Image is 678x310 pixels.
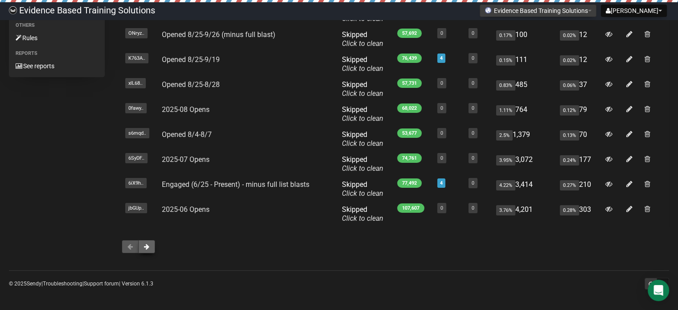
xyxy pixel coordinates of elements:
a: 0 [472,205,474,211]
a: Click to clean [342,64,383,73]
span: 57,731 [397,79,422,88]
td: 79 [556,102,601,127]
td: 303 [556,202,601,227]
span: Skipped [342,205,383,223]
td: 3,414 [493,177,556,202]
a: 0 [472,180,474,186]
a: 0 [440,30,443,36]
span: 6SyDF.. [125,153,148,163]
a: Click to clean [342,189,383,198]
span: 0.02% [560,55,579,66]
a: 4 [440,180,443,186]
span: 0.15% [496,55,515,66]
span: Skipped [342,80,383,98]
a: Opened 8/25-9/19 [162,55,220,64]
a: 2025-06 Opens [162,205,210,214]
p: © 2025 | | | Version 6.1.3 [9,279,153,289]
img: favicons [485,7,492,14]
a: 0 [472,80,474,86]
span: K763A.. [125,53,148,63]
td: 37 [556,77,601,102]
a: Opened 8/25-9/26 (minus full blast) [162,30,275,39]
li: Reports [9,48,105,59]
div: Open Intercom Messenger [648,280,669,301]
span: Skipped [342,105,383,123]
a: Engaged (6/25 - Present) - minus full list blasts [162,180,309,189]
span: Skipped [342,155,383,173]
span: 0.06% [560,80,579,91]
span: xlL68.. [125,78,146,88]
a: 0 [472,130,474,136]
a: Click to clean [342,214,383,223]
a: 0 [440,130,443,136]
span: 6iX9h.. [125,178,147,188]
a: Troubleshooting [43,281,82,287]
span: 0.27% [560,180,579,190]
a: 2025-07 Opens [162,155,210,164]
span: 0.12% [560,105,579,116]
span: Skipped [342,30,383,48]
span: 0.02% [560,30,579,41]
span: 4.22% [496,180,515,190]
a: 0 [472,55,474,61]
span: 76,439 [397,54,422,63]
td: 12 [556,27,601,52]
a: Opened 8/4-8/7 [162,130,212,139]
span: 2.5% [496,130,513,141]
span: 1.11% [496,105,515,116]
span: 53,677 [397,128,422,138]
a: Click to clean [342,164,383,173]
a: 0 [472,155,474,161]
a: Sendy [27,281,41,287]
a: Click to clean [342,139,383,148]
td: 70 [556,127,601,152]
a: Click to clean [342,114,383,123]
a: 0 [440,105,443,111]
a: 0 [440,205,443,211]
span: Skipped [342,130,383,148]
td: 485 [493,77,556,102]
span: ONryz.. [125,28,148,38]
a: Support forum [84,281,119,287]
span: 0.17% [496,30,515,41]
td: 4,201 [493,202,556,227]
td: 764 [493,102,556,127]
td: 100 [493,27,556,52]
span: 0.13% [560,130,579,141]
td: 12 [556,52,601,77]
a: 0 [440,155,443,161]
span: 0.24% [560,155,579,165]
a: Click to clean [342,39,383,48]
span: 3.95% [496,155,515,165]
a: See reports [9,59,105,73]
td: 210 [556,177,601,202]
span: Skipped [342,180,383,198]
li: Others [9,20,105,31]
span: jbGUp.. [125,203,147,213]
span: Skipped [342,55,383,73]
span: 0fawy.. [125,103,147,113]
td: 111 [493,52,556,77]
span: 74,761 [397,153,422,163]
img: 6a635aadd5b086599a41eda90e0773ac [9,6,17,14]
a: 0 [440,80,443,86]
a: Opened 8/25-8/28 [162,80,220,89]
span: 3.76% [496,205,515,215]
a: 0 [472,105,474,111]
a: 0 [472,30,474,36]
span: 0.83% [496,80,515,91]
a: 2025-08 Opens [162,105,210,114]
span: s6mqd.. [125,128,149,138]
span: 77,492 [397,178,422,188]
span: 57,692 [397,29,422,38]
td: 1,379 [493,127,556,152]
button: Evidence Based Training Solutions [480,4,596,17]
button: [PERSON_NAME] [601,4,667,17]
span: 68,022 [397,103,422,113]
a: Rules [9,31,105,45]
a: 4 [440,55,443,61]
td: 3,072 [493,152,556,177]
a: Click to clean [342,89,383,98]
td: 177 [556,152,601,177]
span: 0.28% [560,205,579,215]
